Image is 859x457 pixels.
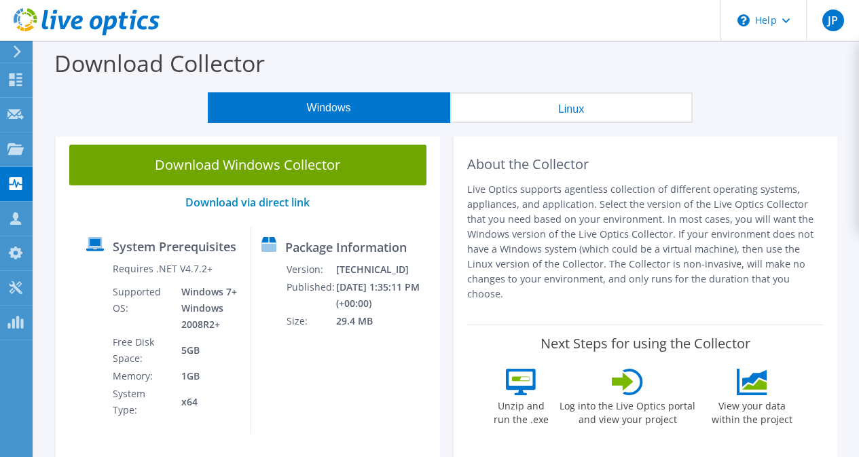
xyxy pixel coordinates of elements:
td: 1GB [171,367,240,385]
td: Supported OS: [112,283,172,333]
label: View your data within the project [703,395,801,426]
label: Next Steps for using the Collector [541,335,750,352]
label: Requires .NET V4.7.2+ [113,262,213,276]
label: Package Information [285,240,407,254]
td: [DATE] 1:35:11 PM (+00:00) [335,278,434,312]
a: Download via direct link [185,195,310,210]
td: Free Disk Space: [112,333,172,367]
td: 5GB [171,333,240,367]
a: Download Windows Collector [69,145,426,185]
td: Published: [286,278,335,312]
button: Windows [208,92,450,123]
label: System Prerequisites [113,240,236,253]
button: Linux [450,92,693,123]
td: Version: [286,261,335,278]
label: Unzip and run the .exe [490,395,552,426]
p: Live Optics supports agentless collection of different operating systems, appliances, and applica... [467,182,824,301]
td: Windows 7+ Windows 2008R2+ [171,283,240,333]
td: x64 [171,385,240,419]
td: [TECHNICAL_ID] [335,261,434,278]
td: 29.4 MB [335,312,434,330]
span: JP [822,10,844,31]
label: Log into the Live Optics portal and view your project [559,395,696,426]
td: Size: [286,312,335,330]
label: Download Collector [54,48,265,79]
td: System Type: [112,385,172,419]
h2: About the Collector [467,156,824,172]
td: Memory: [112,367,172,385]
svg: \n [737,14,750,26]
